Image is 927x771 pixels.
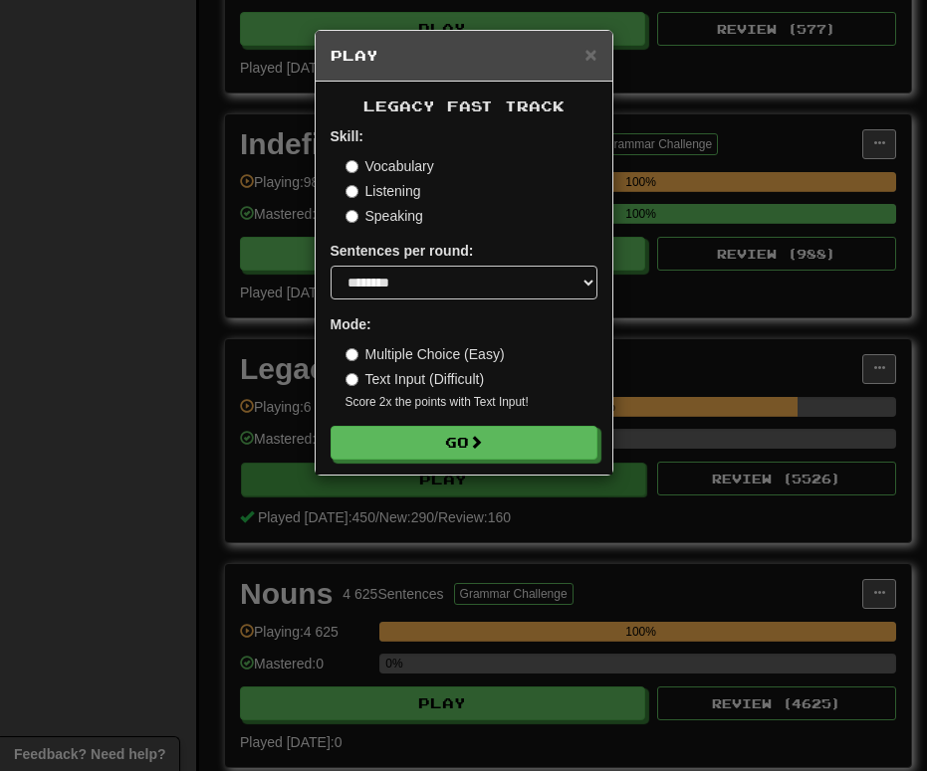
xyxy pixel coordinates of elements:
[363,97,565,114] span: Legacy Fast Track
[346,156,434,176] label: Vocabulary
[331,426,597,460] button: Go
[346,348,358,361] input: Multiple Choice (Easy)
[346,394,597,411] small: Score 2x the points with Text Input !
[346,344,505,364] label: Multiple Choice (Easy)
[346,373,358,386] input: Text Input (Difficult)
[346,369,485,389] label: Text Input (Difficult)
[346,181,421,201] label: Listening
[584,44,596,65] button: Close
[331,46,597,66] h5: Play
[331,241,474,261] label: Sentences per round:
[584,43,596,66] span: ×
[346,160,358,173] input: Vocabulary
[331,128,363,144] strong: Skill:
[346,206,423,226] label: Speaking
[346,210,358,223] input: Speaking
[346,185,358,198] input: Listening
[331,316,371,332] strong: Mode:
